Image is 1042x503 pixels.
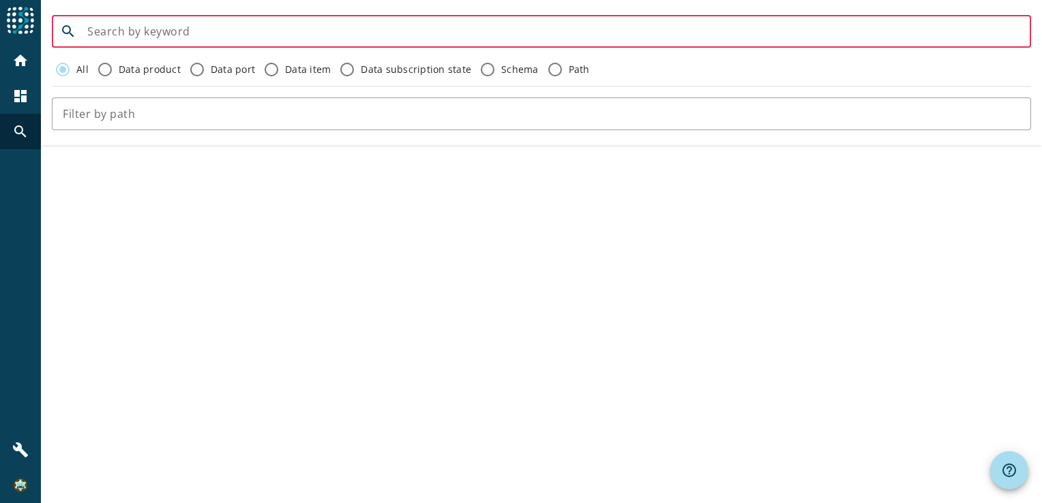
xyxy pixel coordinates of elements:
[566,63,590,76] label: Path
[87,23,1020,40] input: Search by keyword
[12,442,29,458] mat-icon: build
[52,23,85,40] mat-icon: search
[116,63,181,76] label: Data product
[12,88,29,104] mat-icon: dashboard
[74,63,89,76] label: All
[498,63,539,76] label: Schema
[208,63,255,76] label: Data port
[12,123,29,140] mat-icon: search
[14,478,27,492] img: 87a87f872202b136b5c969bcf5af8c8a
[12,52,29,69] mat-icon: home
[63,106,1020,122] input: Filter by path
[1001,462,1017,478] mat-icon: help_outline
[282,63,331,76] label: Data item
[358,63,471,76] label: Data subscription state
[7,7,34,34] img: spoud-logo.svg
